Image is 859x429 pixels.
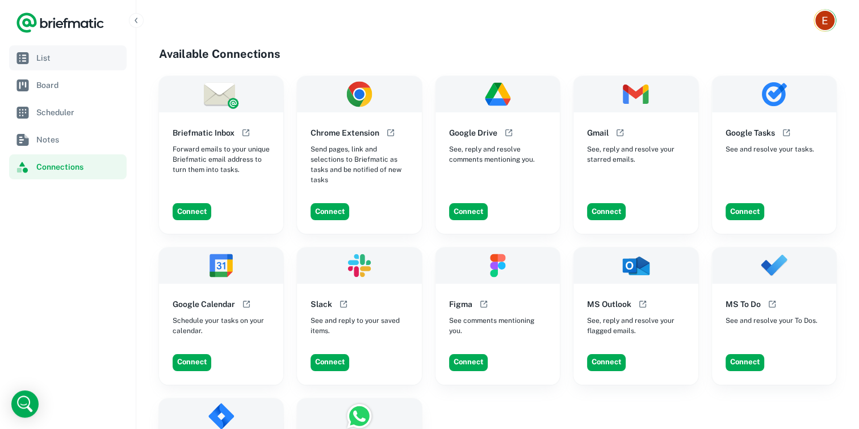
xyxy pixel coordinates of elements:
[573,247,698,284] img: MS Outlook
[449,203,488,220] button: Connect
[173,298,235,310] h6: Google Calendar
[297,76,421,112] img: Chrome Extension
[311,127,379,139] h6: Chrome Extension
[449,354,488,371] button: Connect
[587,144,684,165] span: See, reply and resolve your starred emails.
[814,9,836,32] button: Account button
[726,203,764,220] button: Connect
[173,144,270,175] span: Forward emails to your unique Briefmatic email address to turn them into tasks.
[337,297,350,311] button: Open help documentation
[726,316,818,326] span: See and resolve your To Dos.
[311,203,349,220] button: Connect
[613,126,627,140] button: Open help documentation
[449,127,497,139] h6: Google Drive
[726,298,761,310] h6: MS To Do
[36,133,122,146] span: Notes
[239,126,253,140] button: Open help documentation
[173,354,211,371] button: Connect
[311,316,408,336] span: See and reply to your saved items.
[9,73,127,98] a: Board
[815,11,835,30] img: Engineer Extreme
[765,297,779,311] button: Open help documentation
[173,127,234,139] h6: Briefmatic Inbox
[36,161,122,173] span: Connections
[311,298,332,310] h6: Slack
[712,247,836,284] img: MS To Do
[159,247,283,284] img: Google Calendar
[159,45,836,62] h4: Available Connections
[449,144,546,165] span: See, reply and resolve comments mentioning you.
[297,247,421,284] img: Slack
[726,144,814,154] span: See and resolve your tasks.
[587,203,626,220] button: Connect
[587,354,626,371] button: Connect
[780,126,793,140] button: Open help documentation
[726,354,764,371] button: Connect
[9,127,127,152] a: Notes
[159,76,283,112] img: Briefmatic Inbox
[435,247,560,284] img: Figma
[587,127,609,139] h6: Gmail
[11,390,39,418] div: Open Intercom Messenger
[477,297,491,311] button: Open help documentation
[173,316,270,336] span: Schedule your tasks on your calendar.
[726,127,775,139] h6: Google Tasks
[36,52,122,64] span: List
[435,76,560,112] img: Google Drive
[587,316,684,336] span: See, reply and resolve your flagged emails.
[636,297,650,311] button: Open help documentation
[587,298,631,310] h6: MS Outlook
[36,79,122,91] span: Board
[449,316,546,336] span: See comments mentioning you.
[240,297,253,311] button: Open help documentation
[9,154,127,179] a: Connections
[502,126,516,140] button: Open help documentation
[9,100,127,125] a: Scheduler
[712,76,836,112] img: Google Tasks
[311,144,408,185] span: Send pages, link and selections to Briefmatic as tasks and be notified of new tasks
[9,45,127,70] a: List
[16,11,104,34] a: Logo
[311,354,349,371] button: Connect
[384,126,397,140] button: Open help documentation
[449,298,472,310] h6: Figma
[573,76,698,112] img: Gmail
[173,203,211,220] button: Connect
[36,106,122,119] span: Scheduler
